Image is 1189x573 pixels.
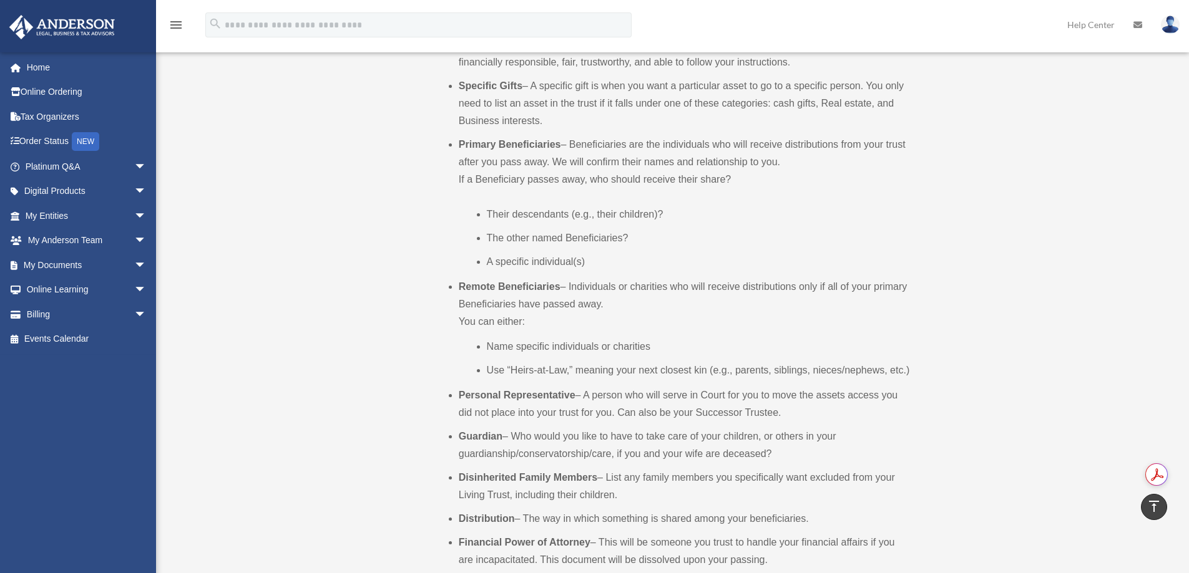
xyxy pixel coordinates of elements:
[6,15,119,39] img: Anderson Advisors Platinum Portal
[459,469,911,504] li: – List any family members you specifically want excluded from your Living Trust, including their ...
[9,80,165,105] a: Online Ordering
[9,55,165,80] a: Home
[1147,499,1162,514] i: vertical_align_top
[208,17,222,31] i: search
[134,302,159,327] span: arrow_drop_down
[134,179,159,205] span: arrow_drop_down
[134,203,159,229] span: arrow_drop_down
[9,277,165,302] a: Online Learningarrow_drop_down
[1161,16,1180,34] img: User Pic
[459,387,911,421] li: – A person who will serve in Court for you to move the assets access you did not place into your ...
[9,104,165,129] a: Tax Organizers
[9,327,165,352] a: Events Calendar
[9,179,165,204] a: Digital Productsarrow_drop_down
[459,513,515,524] b: Distribution
[169,22,183,32] a: menu
[9,154,165,179] a: Platinum Q&Aarrow_drop_down
[459,139,561,150] b: Primary Beneficiaries
[459,390,575,400] b: Personal Representative
[487,206,911,223] li: Their descendants (e.g., their children)?
[487,253,911,271] li: A specific individual(s)
[134,154,159,180] span: arrow_drop_down
[1141,494,1167,520] a: vertical_align_top
[459,80,522,91] b: Specific Gifts
[459,428,911,463] li: – Who would you like to have to take care of your children, or others in your guardianship/conser...
[459,534,911,569] li: – This will be someone you trust to handle your financial affairs if you are incapacitated. This ...
[459,472,597,483] b: Disinherited Family Members
[134,253,159,278] span: arrow_drop_down
[459,278,911,379] li: – Individuals or charities who will receive distributions only if all of your primary Beneficiari...
[9,129,165,155] a: Order StatusNEW
[459,136,911,271] li: – Beneficiaries are the individuals who will receive distributions from your trust after you pass...
[169,17,183,32] i: menu
[487,229,911,247] li: The other named Beneficiaries?
[487,362,911,379] li: Use “Heirs-at-Law,” meaning your next closest kin (e.g., parents, siblings, nieces/nephews, etc.)
[9,228,165,253] a: My Anderson Teamarrow_drop_down
[9,302,165,327] a: Billingarrow_drop_down
[134,277,159,303] span: arrow_drop_down
[459,431,502,441] b: Guardian
[9,203,165,228] a: My Entitiesarrow_drop_down
[459,510,911,527] li: – The way in which something is shared among your beneficiaries.
[459,77,911,130] li: – A specific gift is when you want a particular asset to go to a specific person. You only need t...
[72,132,99,151] div: NEW
[487,338,911,355] li: Name specific individuals or charities
[9,253,165,277] a: My Documentsarrow_drop_down
[459,281,560,292] b: Remote Beneficiaries
[459,537,590,547] b: Financial Power of Attorney
[134,228,159,254] span: arrow_drop_down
